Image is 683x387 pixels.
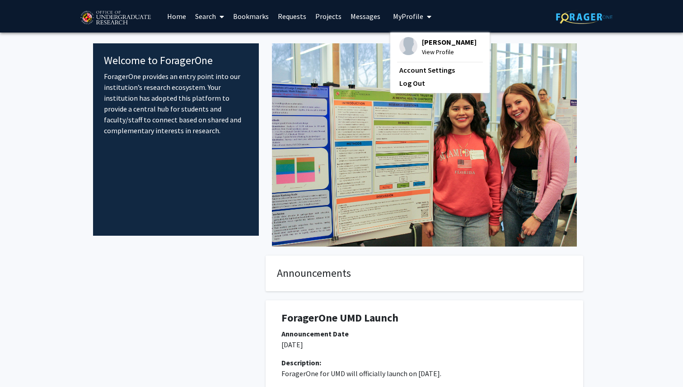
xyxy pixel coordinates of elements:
[422,37,477,47] span: [PERSON_NAME]
[229,0,273,32] a: Bookmarks
[77,7,154,29] img: University of Maryland Logo
[281,312,567,325] h1: ForagerOne UMD Launch
[272,43,577,247] img: Cover Image
[277,267,572,280] h4: Announcements
[273,0,311,32] a: Requests
[422,47,477,57] span: View Profile
[104,54,248,67] h4: Welcome to ForagerOne
[163,0,191,32] a: Home
[281,339,567,350] p: [DATE]
[399,78,481,89] a: Log Out
[311,0,346,32] a: Projects
[399,65,481,75] a: Account Settings
[104,71,248,136] p: ForagerOne provides an entry point into our institution’s research ecosystem. Your institution ha...
[399,37,477,57] div: Profile Picture[PERSON_NAME]View Profile
[346,0,385,32] a: Messages
[399,37,417,55] img: Profile Picture
[281,357,567,368] div: Description:
[393,12,423,21] span: My Profile
[281,368,567,379] p: ForagerOne for UMD will officially launch on [DATE].
[191,0,229,32] a: Search
[7,346,38,380] iframe: Chat
[556,10,613,24] img: ForagerOne Logo
[281,328,567,339] div: Announcement Date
